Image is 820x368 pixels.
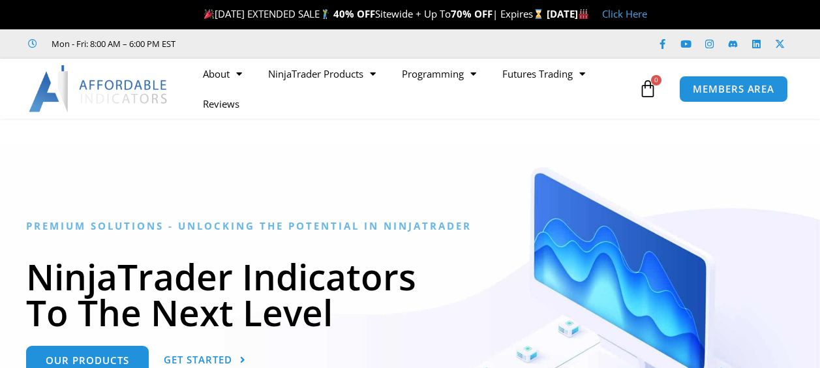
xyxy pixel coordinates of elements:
a: NinjaTrader Products [255,59,389,89]
a: Reviews [190,89,252,119]
img: ⌛ [534,9,543,19]
span: MEMBERS AREA [693,84,774,94]
span: [DATE] EXTENDED SALE Sitewide + Up To | Expires [201,7,547,20]
nav: Menu [190,59,636,119]
h6: Premium Solutions - Unlocking the Potential in NinjaTrader [26,220,794,232]
a: 0 [619,70,676,108]
strong: [DATE] [547,7,589,20]
a: Click Here [602,7,647,20]
h1: NinjaTrader Indicators To The Next Level [26,258,794,330]
span: Get Started [164,355,232,365]
img: LogoAI | Affordable Indicators – NinjaTrader [29,65,169,112]
span: Mon - Fri: 8:00 AM – 6:00 PM EST [48,36,175,52]
img: 🎉 [204,9,214,19]
a: MEMBERS AREA [679,76,788,102]
a: About [190,59,255,89]
strong: 70% OFF [451,7,493,20]
a: Programming [389,59,489,89]
img: 🏌️‍♂️ [320,9,330,19]
a: Futures Trading [489,59,598,89]
iframe: Customer reviews powered by Trustpilot [194,37,389,50]
span: Our Products [46,356,129,365]
strong: 40% OFF [333,7,375,20]
img: 🏭 [579,9,588,19]
span: 0 [651,75,661,85]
